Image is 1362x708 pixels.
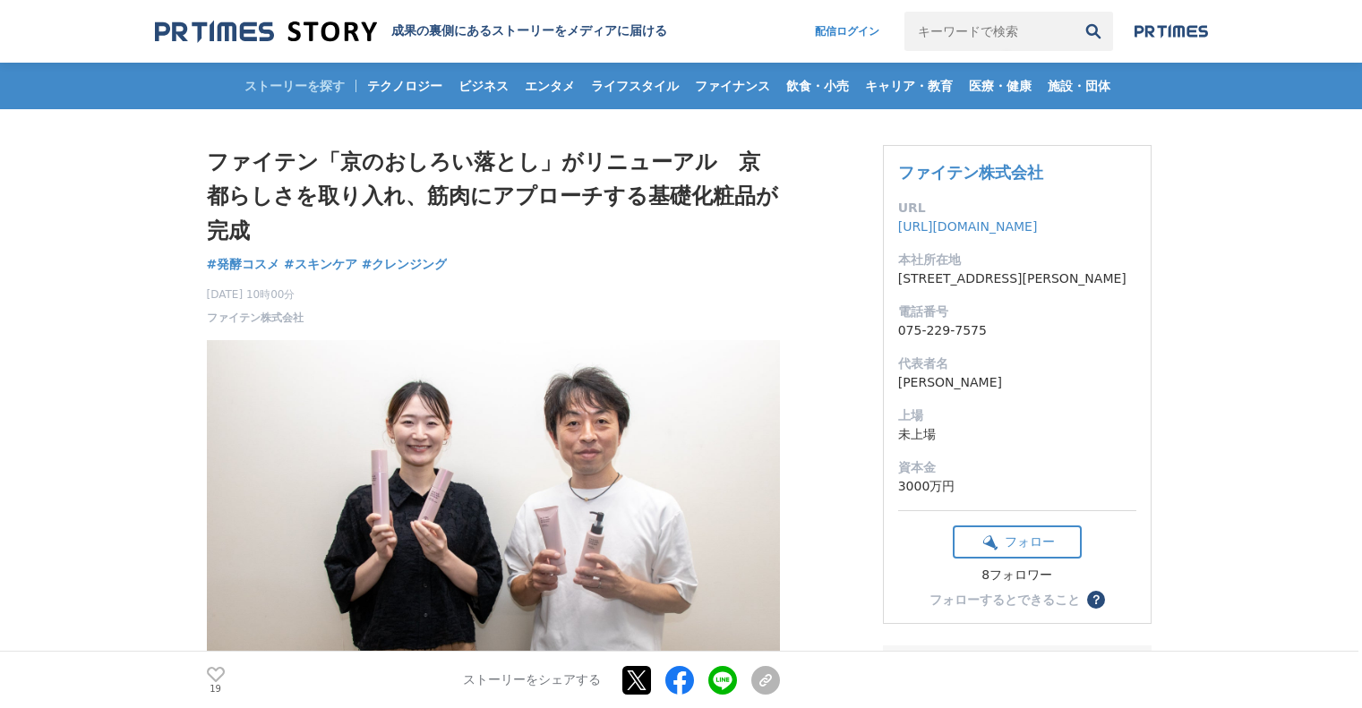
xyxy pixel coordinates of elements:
a: 成果の裏側にあるストーリーをメディアに届ける 成果の裏側にあるストーリーをメディアに届ける [155,20,667,44]
a: 医療・健康 [962,63,1039,109]
span: #発酵コスメ [207,256,280,272]
span: キャリア・教育 [858,78,960,94]
a: 施設・団体 [1041,63,1118,109]
dt: 資本金 [898,458,1136,477]
span: ビジネス [451,78,516,94]
dd: [STREET_ADDRESS][PERSON_NAME] [898,269,1136,288]
dd: [PERSON_NAME] [898,373,1136,392]
dt: 上場 [898,406,1136,425]
img: 成果の裏側にあるストーリーをメディアに届ける [155,20,377,44]
span: 医療・健康 [962,78,1039,94]
dd: 3000万円 [898,477,1136,496]
span: 施設・団体 [1041,78,1118,94]
dd: 075-229-7575 [898,321,1136,340]
a: テクノロジー [360,63,450,109]
span: 飲食・小売 [779,78,856,94]
button: 検索 [1074,12,1113,51]
dt: 代表者名 [898,354,1136,373]
button: ？ [1087,591,1105,609]
input: キーワードで検索 [904,12,1074,51]
a: エンタメ [518,63,582,109]
h2: 成果の裏側にあるストーリーをメディアに届ける [391,23,667,39]
a: ライフスタイル [584,63,686,109]
a: #スキンケア [284,255,357,274]
span: #クレンジング [362,256,448,272]
a: ファイテン株式会社 [898,163,1043,182]
div: フォローするとできること [929,593,1080,606]
a: 配信ログイン [797,12,897,51]
span: エンタメ [518,78,582,94]
img: prtimes [1135,24,1208,38]
a: ビジネス [451,63,516,109]
a: 飲食・小売 [779,63,856,109]
span: ？ [1090,593,1102,606]
dt: 電話番号 [898,303,1136,321]
dt: URL [898,199,1136,218]
a: ファイナンス [688,63,777,109]
a: #クレンジング [362,255,448,274]
span: ライフスタイル [584,78,686,94]
p: 19 [207,684,225,693]
a: ファイテン株式会社 [207,310,304,326]
p: ストーリーをシェアする [463,672,601,688]
span: テクノロジー [360,78,450,94]
span: [DATE] 10時00分 [207,286,304,303]
dd: 未上場 [898,425,1136,444]
h1: ファイテン「京のおしろい落とし」がリニューアル 京都らしさを取り入れ、筋肉にアプローチする基礎化粧品が完成 [207,145,780,248]
span: #スキンケア [284,256,357,272]
a: #発酵コスメ [207,255,280,274]
span: ファイナンス [688,78,777,94]
a: キャリア・教育 [858,63,960,109]
a: [URL][DOMAIN_NAME] [898,219,1038,234]
button: フォロー [953,525,1082,559]
dt: 本社所在地 [898,251,1136,269]
div: 8フォロワー [953,567,1082,584]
